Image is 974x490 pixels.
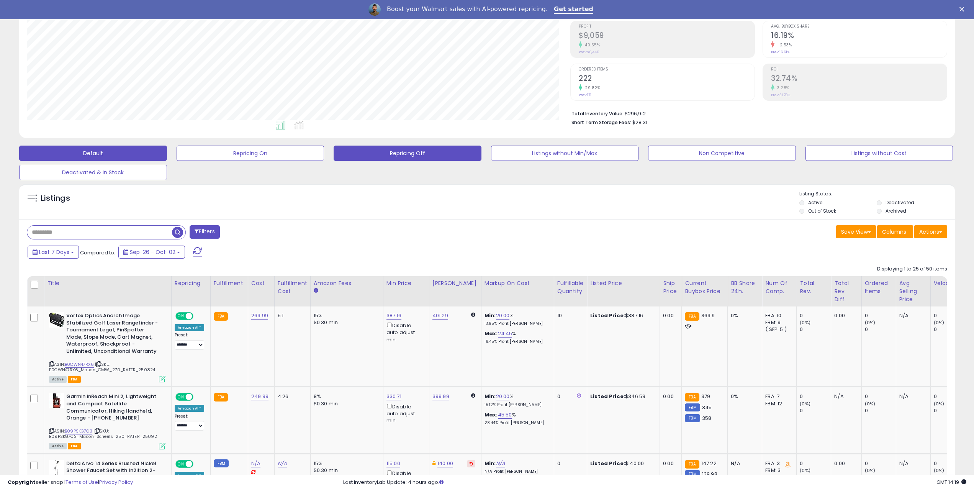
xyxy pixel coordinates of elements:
[498,330,512,338] a: 24.45
[99,479,133,486] a: Privacy Policy
[865,279,893,295] div: Ordered Items
[834,312,855,319] div: 0.00
[865,401,876,407] small: (0%)
[485,393,496,400] b: Min:
[314,287,318,294] small: Amazon Fees.
[386,312,401,320] a: 387.16
[68,376,81,383] span: FBA
[175,414,205,431] div: Preset:
[685,460,699,469] small: FBA
[765,460,791,467] div: FBA: 3
[386,279,426,287] div: Min Price
[886,199,914,206] label: Deactivated
[175,333,205,350] div: Preset:
[251,460,260,467] a: N/A
[68,443,81,449] span: FBA
[65,428,92,434] a: B09PSKG7C3
[214,459,229,467] small: FBM
[808,199,822,206] label: Active
[765,467,791,474] div: FBM: 3
[590,312,625,319] b: Listed Price:
[19,165,167,180] button: Deactivated & In Stock
[765,393,791,400] div: FBA: 7
[663,460,676,467] div: 0.00
[701,312,715,319] span: 369.9
[49,393,165,448] div: ASIN:
[579,74,755,84] h2: 222
[579,31,755,41] h2: $9,059
[386,321,423,343] div: Disable auto adjust min
[934,279,962,287] div: Velocity
[485,393,548,407] div: %
[314,319,377,326] div: $0.30 min
[886,208,906,214] label: Archived
[66,312,159,357] b: Vortex Optics Anarch Image Stabilized Golf Laser Rangefinder - Tournament Legal, PinSpotter Mode,...
[192,313,205,320] span: OFF
[496,393,510,400] a: 20.00
[49,376,67,383] span: All listings currently available for purchase on Amazon
[485,339,548,344] p: 16.45% Profit [PERSON_NAME]
[175,405,205,412] div: Amazon AI *
[582,85,600,91] small: 29.82%
[731,279,759,295] div: BB Share 24h.
[934,312,965,319] div: 0
[498,411,512,419] a: 45.50
[865,393,896,400] div: 0
[251,312,268,320] a: 269.99
[800,279,828,295] div: Total Rev.
[899,460,925,467] div: N/A
[800,312,831,319] div: 0
[800,326,831,333] div: 0
[314,312,377,319] div: 15%
[685,414,700,422] small: FBM
[899,312,925,319] div: N/A
[8,479,36,486] strong: Copyright
[368,3,381,16] img: Profile image for Adrian
[765,326,791,333] div: ( SFP: 5 )
[485,420,548,426] p: 28.44% Profit [PERSON_NAME]
[877,225,913,238] button: Columns
[485,330,498,337] b: Max:
[663,393,676,400] div: 0.00
[485,279,551,287] div: Markup on Cost
[314,400,377,407] div: $0.30 min
[19,146,167,161] button: Default
[877,265,947,273] div: Displaying 1 to 25 of 50 items
[334,146,481,161] button: Repricing Off
[765,319,791,326] div: FBM: 9
[663,279,678,295] div: Ship Price
[865,407,896,414] div: 0
[49,428,157,439] span: | SKU: B09PSKG7C3_Mason_Scheels_250_RATER_25092
[800,460,831,467] div: 0
[49,443,67,449] span: All listings currently available for purchase on Amazon
[278,460,287,467] a: N/A
[800,320,810,326] small: (0%)
[437,460,453,467] a: 140.00
[49,312,64,328] img: 41uriMn-RiL._SL40_.jpg
[481,276,554,306] th: The percentage added to the cost of goods (COGS) that forms the calculator for Min & Max prices.
[959,7,967,11] div: Close
[49,460,64,475] img: 31R35aLQc5L._SL40_.jpg
[485,402,548,408] p: 15.12% Profit [PERSON_NAME]
[765,312,791,319] div: FBA: 10
[432,279,478,287] div: [PERSON_NAME]
[663,312,676,319] div: 0.00
[251,279,271,287] div: Cost
[701,460,717,467] span: 147.22
[808,208,836,214] label: Out of Stock
[579,93,591,97] small: Prev: 171
[176,313,186,320] span: ON
[496,312,510,320] a: 20.00
[834,460,855,467] div: 0.00
[771,93,790,97] small: Prev: 31.70%
[836,225,876,238] button: Save View
[765,279,793,295] div: Num of Comp.
[800,407,831,414] div: 0
[387,5,548,13] div: Boost your Walmart sales with AI-powered repricing.
[47,279,168,287] div: Title
[278,393,304,400] div: 4.26
[496,460,505,467] a: N/A
[771,25,947,29] span: Avg. Buybox Share
[192,394,205,400] span: OFF
[386,460,400,467] a: 115.00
